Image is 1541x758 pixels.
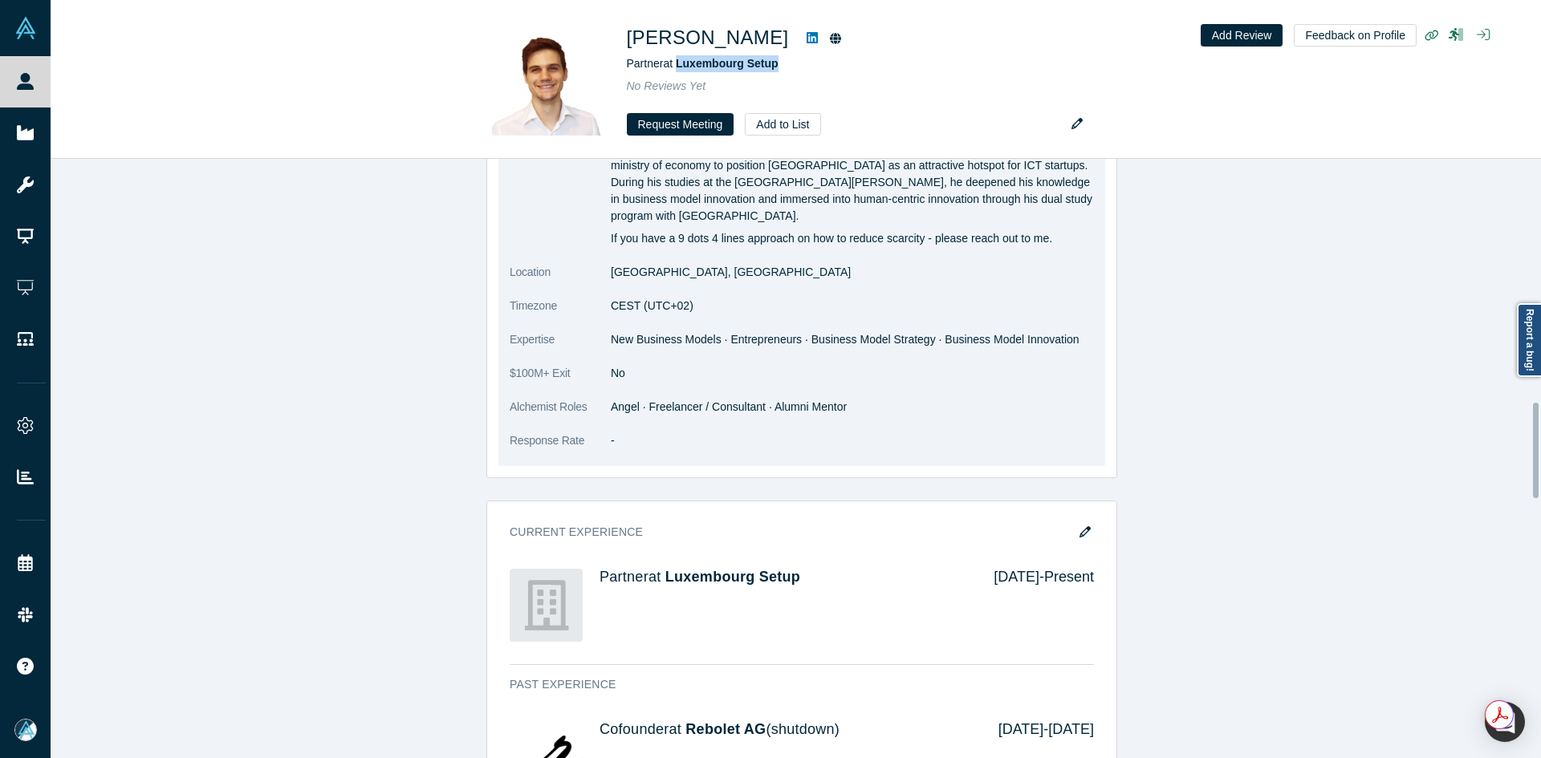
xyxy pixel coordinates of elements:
img: Alchemist Vault Logo [14,17,37,39]
img: Guy Reiffers's Profile Image [492,23,604,136]
dd: - [611,432,1094,449]
span: No Reviews Yet [627,79,706,92]
div: [DATE] - Present [971,569,1094,642]
img: Mia Scott's Account [14,719,37,741]
a: Luxembourg Setup [676,57,779,70]
dd: CEST (UTC+02) [611,298,1094,314]
h3: Past Experience [510,676,1071,693]
a: Report a bug! [1517,303,1541,377]
dd: Angel · Freelancer / Consultant · Alumni Mentor [611,399,1094,415]
dt: Expertise [510,331,611,365]
button: Feedback on Profile [1294,24,1417,47]
a: Rebolet AG [685,721,766,737]
button: Request Meeting [627,113,734,136]
span: Partner at [627,57,779,70]
img: Luxembourg Setup's Logo [510,569,583,642]
dt: $100M+ Exit [510,365,611,399]
dt: Location [510,264,611,298]
h4: Partner at [600,569,971,586]
dd: No [611,365,1094,382]
dt: Alchemist Roles [510,399,611,432]
button: Add Review [1201,24,1283,47]
h3: Current Experience [510,524,1071,541]
h4: Cofounder at (shutdown) [600,721,976,739]
dt: Response Rate [510,432,611,466]
dt: Timezone [510,298,611,331]
dd: [GEOGRAPHIC_DATA], [GEOGRAPHIC_DATA] [611,264,1094,281]
p: If you have a 9 dots 4 lines approach on how to reduce scarcity - please reach out to me. [611,230,1094,247]
span: New Business Models · Entrepreneurs · Business Model Strategy · Business Model Innovation [611,333,1080,346]
button: Add to List [745,113,820,136]
a: Luxembourg Setup [665,569,800,585]
h1: [PERSON_NAME] [627,23,789,52]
